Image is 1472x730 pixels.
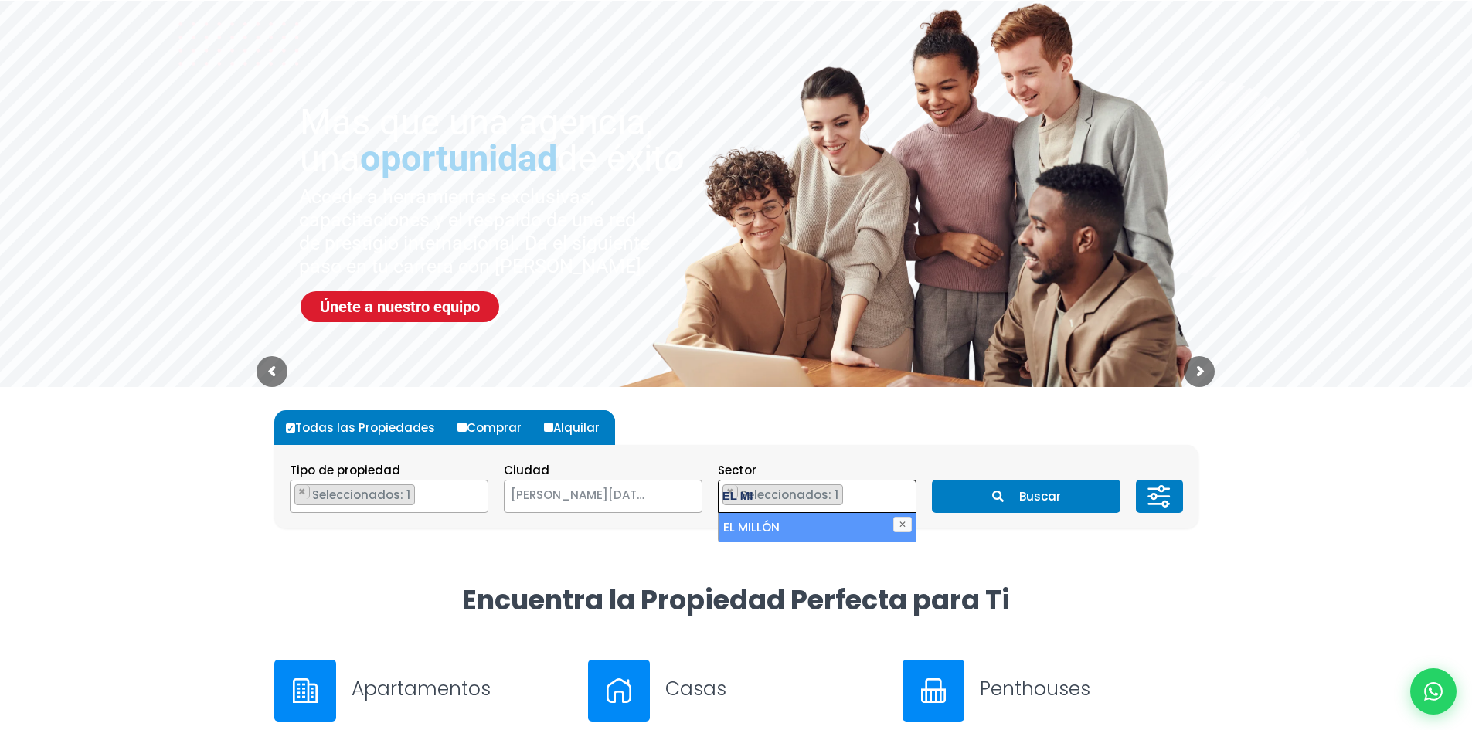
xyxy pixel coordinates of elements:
[295,485,310,499] button: Remove item
[291,480,299,514] textarea: Search
[505,484,663,506] span: SANTO DOMINGO DE GUZMÁN
[462,581,1010,619] strong: Encuentra la Propiedad Perfecta para Ti
[588,660,884,722] a: Casas
[360,137,557,179] span: oportunidad
[352,675,570,702] h3: Apartamentos
[719,513,916,542] li: EL MILLÓN
[298,485,306,499] span: ×
[932,480,1120,513] button: Buscar
[722,484,843,505] li: EL MILLÓN
[899,485,907,499] span: ×
[301,291,499,322] a: Únete a nuestro equipo
[540,410,615,445] label: Alquilar
[286,423,295,433] input: Todas las Propiedades
[899,484,908,500] button: Remove all items
[471,485,479,499] span: ×
[294,484,415,505] li: PENTHOUSE
[739,487,842,503] span: Seleccionados: 1
[663,484,686,509] button: Remove all items
[300,104,712,176] sr7-txt: Más que una agencia, una de éxito
[504,462,549,478] span: Ciudad
[544,423,553,432] input: Alquilar
[504,480,702,513] span: SANTO DOMINGO DE GUZMÁN
[718,462,756,478] span: Sector
[471,484,480,500] button: Remove all items
[274,660,570,722] a: Apartamentos
[893,517,912,532] button: ✕
[311,487,414,503] span: Seleccionados: 1
[290,462,400,478] span: Tipo de propiedad
[980,675,1198,702] h3: Penthouses
[457,423,467,432] input: Comprar
[903,660,1198,722] a: Penthouses
[282,410,450,445] label: Todas las Propiedades
[719,480,771,514] textarea: Search
[454,410,537,445] label: Comprar
[665,675,884,702] h3: Casas
[299,185,654,278] sr7-txt: Accede a herramientas exclusivas, capacitaciones y el respaldo de una red de prestigio internacio...
[678,490,686,504] span: ×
